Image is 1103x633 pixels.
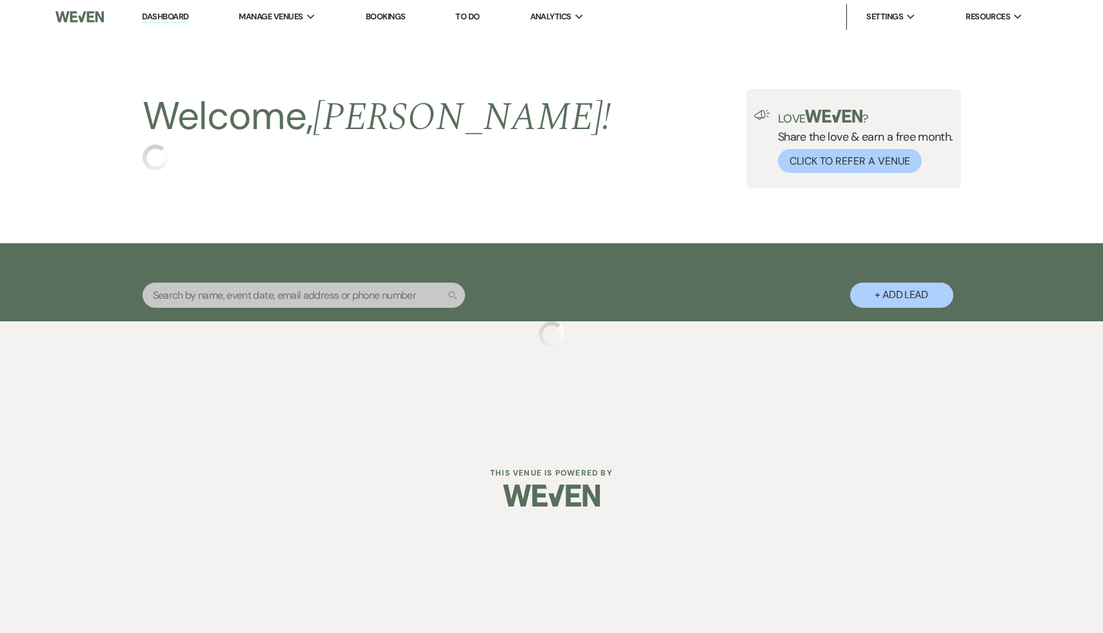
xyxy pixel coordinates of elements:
span: Settings [866,10,903,23]
button: + Add Lead [850,283,953,308]
a: Dashboard [142,11,188,23]
img: loading spinner [143,145,168,170]
p: Love ? [778,110,953,125]
a: To Do [455,11,479,22]
span: Resources [966,10,1010,23]
img: loud-speaker-illustration.svg [754,110,770,120]
button: Click to Refer a Venue [778,149,922,173]
img: Weven Logo [503,473,600,518]
span: Analytics [530,10,571,23]
div: Share the love & earn a free month. [770,110,953,173]
h2: Welcome, [143,89,611,145]
a: Bookings [366,11,406,22]
img: weven-logo-green.svg [805,110,862,123]
span: [PERSON_NAME] ! [313,88,611,147]
img: Weven Logo [55,3,104,30]
input: Search by name, event date, email address or phone number [143,283,465,308]
span: Manage Venues [239,10,303,23]
img: loading spinner [539,321,564,347]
